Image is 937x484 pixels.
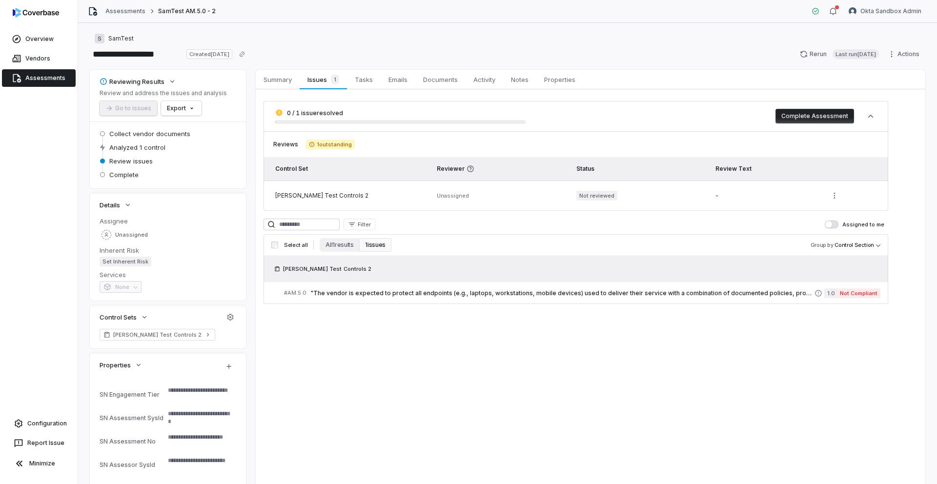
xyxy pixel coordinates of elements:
[4,454,74,473] button: Minimize
[100,313,137,322] span: Control Sets
[306,140,355,149] span: 1 outstanding
[825,221,838,228] button: Assigned to me
[233,45,251,63] button: Copy link
[824,288,837,298] span: 1.0
[885,47,925,61] button: Actions
[469,73,499,86] span: Activity
[260,73,296,86] span: Summary
[100,329,215,341] a: [PERSON_NAME] Test Controls 2
[794,47,885,61] button: RerunLast run[DATE]
[331,75,339,84] span: 1
[108,35,134,42] span: SamTest
[100,438,164,445] div: SN Assessment No
[100,246,236,255] dt: Inherent Risk
[13,8,59,18] img: logo-D7KZi-bG.svg
[100,414,164,422] div: SN Assessment SysId
[113,331,202,339] span: [PERSON_NAME] Test Controls 2
[186,49,232,59] span: Created [DATE]
[283,265,371,273] span: [PERSON_NAME] Test Controls 2
[97,196,135,214] button: Details
[97,308,151,326] button: Control Sets
[507,73,532,86] span: Notes
[97,356,145,374] button: Properties
[320,238,359,252] button: All 1 results
[2,69,76,87] a: Assessments
[833,49,879,59] span: Last run [DATE]
[385,73,411,86] span: Emails
[284,289,306,297] span: # AM.5.0
[437,165,565,173] span: Reviewer
[344,219,375,230] button: Filter
[109,157,153,165] span: Review issues
[100,461,164,468] div: SN Assessor SysId
[105,7,145,15] a: Assessments
[158,7,216,15] span: SamTest AM.5.0 - 2
[358,221,371,228] span: Filter
[849,7,856,15] img: Okta Sandbox Admin avatar
[100,201,120,209] span: Details
[109,170,139,179] span: Complete
[100,361,131,369] span: Properties
[275,192,425,200] div: [PERSON_NAME] Test Controls 2
[100,89,227,97] p: Review and address the issues and analysis
[437,192,469,199] span: Unassigned
[100,217,236,225] dt: Assignee
[576,191,617,201] span: Not reviewed
[576,165,594,172] span: Status
[115,231,148,239] span: Unassigned
[100,270,236,279] dt: Services
[860,7,921,15] span: Okta Sandbox Admin
[811,242,834,248] span: Group by
[92,30,137,47] button: SSamTest
[825,221,884,228] label: Assigned to me
[273,141,298,148] span: Reviews
[351,73,377,86] span: Tasks
[4,434,74,452] button: Report Issue
[2,30,76,48] a: Overview
[775,109,854,123] button: Complete Assessment
[109,143,165,152] span: Analyzed 1 control
[4,415,74,432] a: Configuration
[715,192,815,200] div: -
[100,391,164,398] div: SN Engagement Tier
[97,73,179,90] button: Reviewing Results
[161,101,202,116] button: Export
[419,73,462,86] span: Documents
[843,4,927,19] button: Okta Sandbox Admin avatarOkta Sandbox Admin
[275,165,308,172] span: Control Set
[2,50,76,67] a: Vendors
[284,282,880,304] a: #AM.5.0"The vendor is expected to protect all endpoints (e.g., laptops, workstations, mobile devi...
[837,288,880,298] span: Not Compliant
[715,165,752,172] span: Review Text
[540,73,579,86] span: Properties
[271,242,278,248] input: Select all
[287,109,343,117] span: 0 / 1 issue resolved
[310,289,815,297] span: "The vendor is expected to protect all endpoints (e.g., laptops, workstations, mobile devices) us...
[304,73,343,86] span: Issues
[109,129,190,138] span: Collect vendor documents
[359,238,391,252] button: 1 issues
[284,242,307,249] span: Select all
[100,77,164,86] div: Reviewing Results
[100,257,151,266] span: Set Inherent Risk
